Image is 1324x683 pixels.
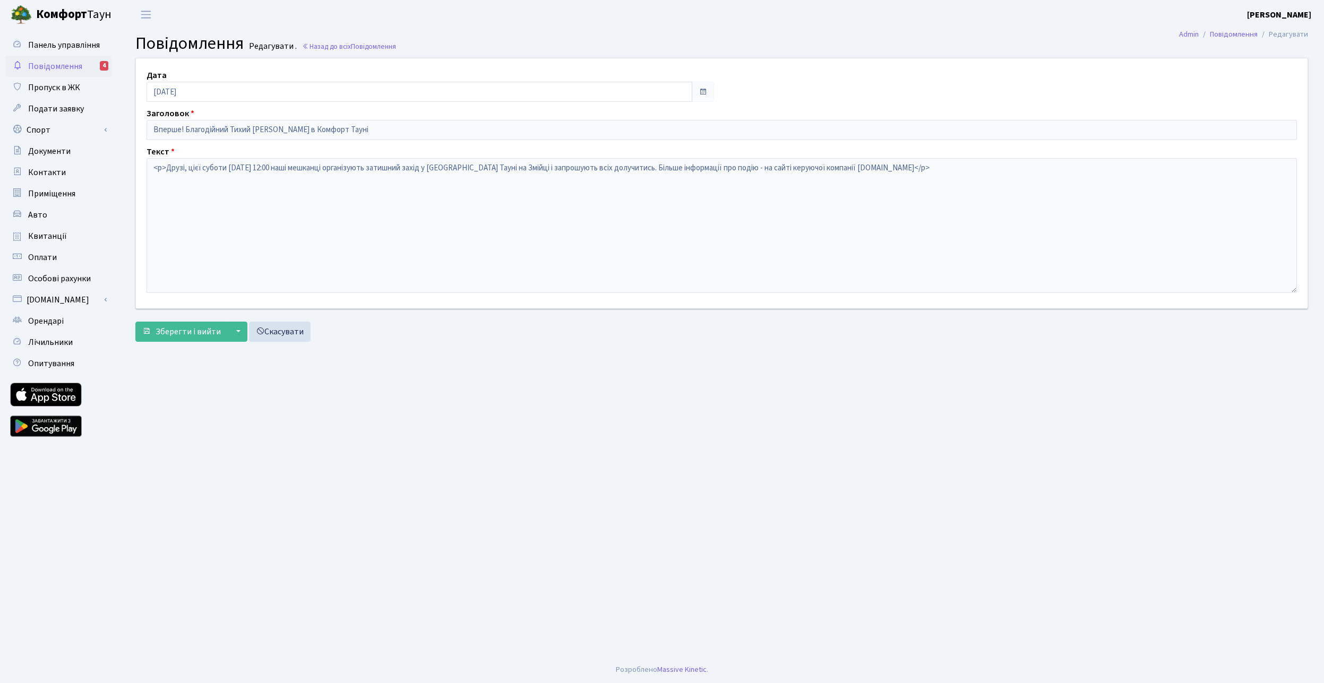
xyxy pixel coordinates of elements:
span: Приміщення [28,188,75,200]
span: Панель управління [28,39,100,51]
li: Редагувати [1258,29,1308,40]
label: Дата [147,69,167,82]
span: Контакти [28,167,66,178]
span: Подати заявку [28,103,84,115]
div: Розроблено . [616,664,708,676]
a: Admin [1179,29,1199,40]
a: Назад до всіхПовідомлення [302,41,396,51]
a: Авто [5,204,111,226]
a: Орендарі [5,310,111,332]
a: Повідомлення4 [5,56,111,77]
a: Massive Kinetic [657,664,707,675]
a: Опитування [5,353,111,374]
label: Заголовок [147,107,194,120]
a: Приміщення [5,183,111,204]
span: Особові рахунки [28,273,91,284]
img: logo.png [11,4,32,25]
span: Повідомлення [351,41,396,51]
a: Квитанції [5,226,111,247]
a: Скасувати [249,322,311,342]
span: Пропуск в ЖК [28,82,80,93]
a: Документи [5,141,111,162]
a: Контакти [5,162,111,183]
a: Особові рахунки [5,268,111,289]
span: Квитанції [28,230,67,242]
a: [DOMAIN_NAME] [5,289,111,310]
a: Панель управління [5,34,111,56]
a: Подати заявку [5,98,111,119]
button: Зберегти і вийти [135,322,228,342]
span: Документи [28,145,71,157]
a: [PERSON_NAME] [1247,8,1311,21]
button: Переключити навігацію [133,6,159,23]
nav: breadcrumb [1163,23,1324,46]
span: Лічильники [28,336,73,348]
a: Спорт [5,119,111,141]
b: Комфорт [36,6,87,23]
span: Зберегти і вийти [156,326,221,338]
a: Повідомлення [1210,29,1258,40]
label: Текст [147,145,175,158]
span: Оплати [28,252,57,263]
a: Лічильники [5,332,111,353]
span: Таун [36,6,111,24]
div: 4 [100,61,108,71]
span: Орендарі [28,315,64,327]
textarea: <p>Друзі, цієї суботи [DATE] 12:00 наші мешканці організують затишний захід у [GEOGRAPHIC_DATA] Т... [147,158,1297,293]
span: Авто [28,209,47,221]
b: [PERSON_NAME] [1247,9,1311,21]
span: Опитування [28,358,74,369]
span: Повідомлення [28,60,82,72]
small: Редагувати . [247,41,297,51]
a: Пропуск в ЖК [5,77,111,98]
span: Повідомлення [135,31,244,56]
a: Оплати [5,247,111,268]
